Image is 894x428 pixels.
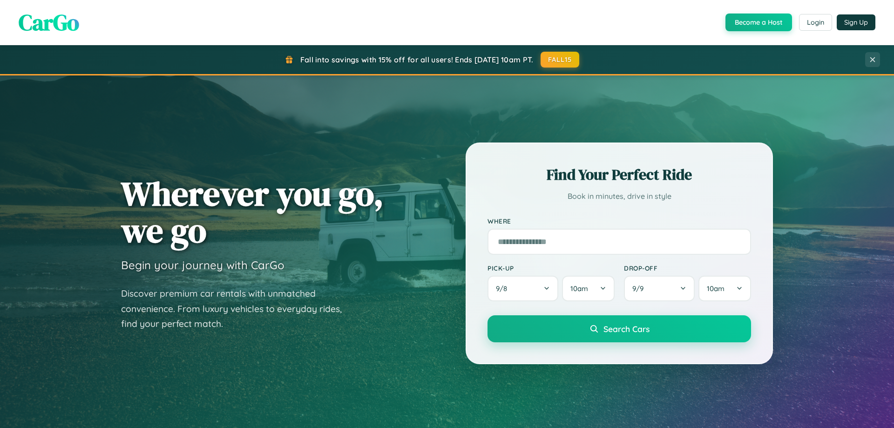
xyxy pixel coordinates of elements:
[541,52,580,68] button: FALL15
[121,258,284,272] h3: Begin your journey with CarGo
[121,175,384,249] h1: Wherever you go, we go
[488,164,751,185] h2: Find Your Perfect Ride
[488,264,615,272] label: Pick-up
[488,190,751,203] p: Book in minutes, drive in style
[624,276,695,301] button: 9/9
[488,315,751,342] button: Search Cars
[603,324,650,334] span: Search Cars
[799,14,832,31] button: Login
[725,14,792,31] button: Become a Host
[632,284,648,293] span: 9 / 9
[121,286,354,332] p: Discover premium car rentals with unmatched convenience. From luxury vehicles to everyday rides, ...
[488,217,751,225] label: Where
[698,276,751,301] button: 10am
[837,14,875,30] button: Sign Up
[562,276,615,301] button: 10am
[570,284,588,293] span: 10am
[300,55,534,64] span: Fall into savings with 15% off for all users! Ends [DATE] 10am PT.
[624,264,751,272] label: Drop-off
[496,284,512,293] span: 9 / 8
[488,276,558,301] button: 9/8
[707,284,725,293] span: 10am
[19,7,79,38] span: CarGo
